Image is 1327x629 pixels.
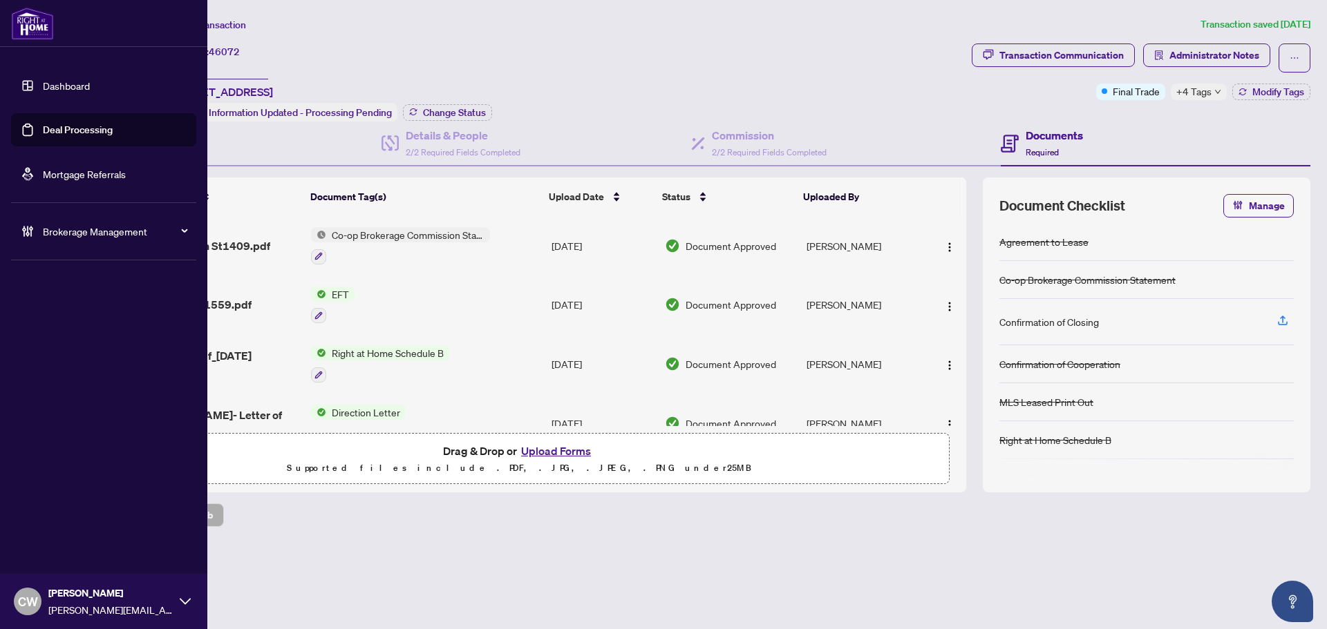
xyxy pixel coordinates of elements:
[798,177,922,216] th: Uploaded By
[801,334,926,394] td: [PERSON_NAME]
[127,407,300,440] span: 35 [PERSON_NAME]- Letter of Authorizationdocx.pdf
[686,416,776,431] span: Document Approved
[1176,84,1212,99] span: +4 Tags
[1026,147,1059,157] span: Required
[712,127,827,144] h4: Commission
[662,189,690,204] span: Status
[999,432,1111,447] div: Right at Home Schedule B
[209,46,240,58] span: 46072
[801,394,926,453] td: [PERSON_NAME]
[944,419,955,430] img: Logo
[443,442,595,460] span: Drag & Drop or
[171,84,273,100] span: [STREET_ADDRESS]
[657,177,798,216] th: Status
[18,592,38,611] span: CW
[665,238,680,253] img: Document Status
[1290,53,1299,63] span: ellipsis
[326,345,449,360] span: Right at Home Schedule B
[1201,17,1310,32] article: Transaction saved [DATE]
[43,168,126,180] a: Mortgage Referrals
[1154,50,1164,60] span: solution
[944,360,955,371] img: Logo
[999,356,1120,371] div: Confirmation of Cooperation
[311,287,326,302] img: Status Icon
[546,334,659,394] td: [DATE]
[406,127,520,144] h4: Details & People
[1026,127,1083,144] h4: Documents
[311,227,490,264] button: Status IconCo-op Brokerage Commission Statement
[944,242,955,253] img: Logo
[403,104,492,121] button: Change Status
[686,356,776,371] span: Document Approved
[89,434,949,485] span: Drag & Drop orUpload FormsSupported files include .PDF, .JPG, .JPEG, .PNG under25MB
[1232,84,1310,100] button: Modify Tags
[546,216,659,275] td: [DATE]
[517,442,595,460] button: Upload Forms
[939,353,961,375] button: Logo
[1249,195,1285,217] span: Manage
[406,147,520,157] span: 2/2 Required Fields Completed
[1223,194,1294,217] button: Manage
[546,275,659,335] td: [DATE]
[939,412,961,434] button: Logo
[939,235,961,257] button: Logo
[543,177,657,216] th: Upload Date
[326,405,406,420] span: Direction Letter
[939,293,961,316] button: Logo
[944,301,955,312] img: Logo
[311,405,326,420] img: Status Icon
[665,356,680,371] img: Document Status
[172,19,246,31] span: View Transaction
[127,347,300,380] span: Hayden SchBpdf_[DATE] 11_30_44.pdf
[972,43,1135,67] button: Transaction Communication
[801,275,926,335] td: [PERSON_NAME]
[999,394,1093,409] div: MLS Leased Print Out
[999,234,1089,249] div: Agreement to Lease
[999,44,1124,66] div: Transaction Communication
[311,405,406,442] button: Status IconDirection Letter
[546,394,659,453] td: [DATE]
[326,287,355,302] span: EFT
[1214,88,1221,95] span: down
[999,272,1176,287] div: Co-op Brokerage Commission Statement
[1169,44,1259,66] span: Administrator Notes
[311,345,326,360] img: Status Icon
[665,416,680,431] img: Document Status
[1113,84,1160,99] span: Final Trade
[686,238,776,253] span: Document Approved
[122,177,305,216] th: (14) File Name
[311,227,326,242] img: Status Icon
[999,196,1125,215] span: Document Checklist
[43,79,90,92] a: Dashboard
[326,227,490,242] span: Co-op Brokerage Commission Statement
[665,297,680,312] img: Document Status
[311,345,449,383] button: Status IconRight at Home Schedule B
[1143,43,1270,67] button: Administrator Notes
[712,147,827,157] span: 2/2 Required Fields Completed
[1252,87,1304,97] span: Modify Tags
[43,224,187,239] span: Brokerage Management
[43,124,113,136] a: Deal Processing
[999,314,1099,329] div: Confirmation of Closing
[48,602,173,617] span: [PERSON_NAME][EMAIL_ADDRESS][DOMAIN_NAME]
[171,103,397,122] div: Status:
[97,460,941,476] p: Supported files include .PDF, .JPG, .JPEG, .PNG under 25 MB
[1272,581,1313,622] button: Open asap
[686,297,776,312] span: Document Approved
[305,177,543,216] th: Document Tag(s)
[11,7,54,40] img: logo
[311,287,355,324] button: Status IconEFT
[209,106,392,119] span: Information Updated - Processing Pending
[549,189,604,204] span: Upload Date
[423,108,486,117] span: Change Status
[801,216,926,275] td: [PERSON_NAME]
[48,586,173,601] span: [PERSON_NAME]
